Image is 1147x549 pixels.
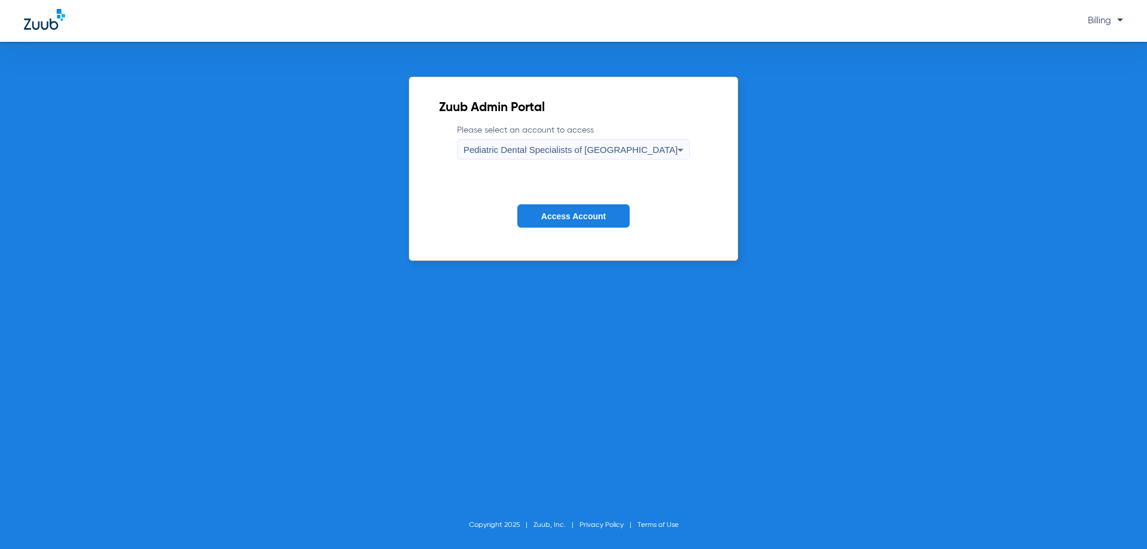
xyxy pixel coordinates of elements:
[1088,16,1123,25] span: Billing
[517,204,630,228] button: Access Account
[541,211,606,221] span: Access Account
[464,145,678,155] span: Pediatric Dental Specialists of [GEOGRAPHIC_DATA]
[469,519,533,531] li: Copyright 2025
[637,522,679,529] a: Terms of Use
[439,102,709,114] h2: Zuub Admin Portal
[457,124,691,160] label: Please select an account to access
[1087,492,1147,549] iframe: Chat Widget
[533,519,579,531] li: Zuub, Inc.
[24,9,65,30] img: Zuub Logo
[579,522,624,529] a: Privacy Policy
